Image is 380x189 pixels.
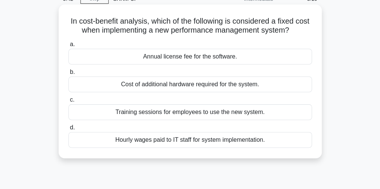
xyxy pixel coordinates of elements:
[70,69,75,75] span: b.
[68,16,313,35] h5: In cost-benefit analysis, which of the following is considered a fixed cost when implementing a n...
[68,76,312,92] div: Cost of additional hardware required for the system.
[70,124,75,130] span: d.
[70,96,74,103] span: c.
[68,104,312,120] div: Training sessions for employees to use the new system.
[68,132,312,148] div: Hourly wages paid to IT staff for system implementation.
[70,41,75,47] span: a.
[68,49,312,64] div: Annual license fee for the software.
